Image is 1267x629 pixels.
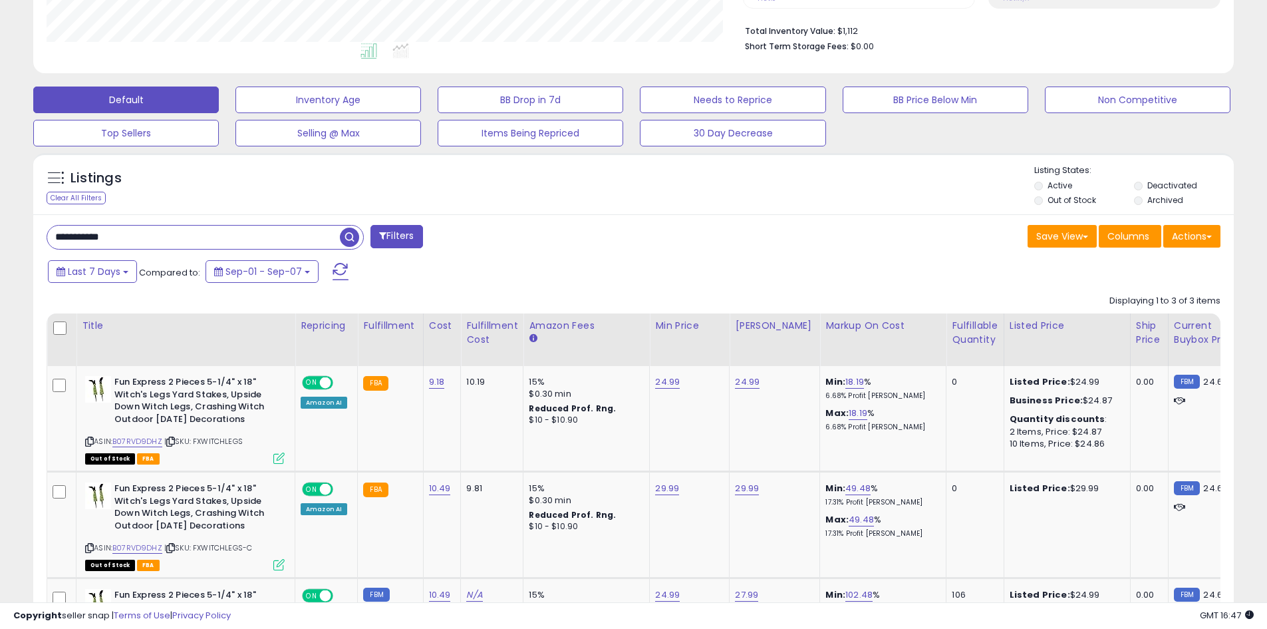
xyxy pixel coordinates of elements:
[1099,225,1161,248] button: Columns
[139,266,200,279] span: Compared to:
[825,407,936,432] div: %
[1174,588,1200,602] small: FBM
[735,319,814,333] div: [PERSON_NAME]
[1010,483,1120,495] div: $29.99
[825,391,936,401] p: 6.68% Profit [PERSON_NAME]
[640,120,825,146] button: 30 Day Decrease
[1136,483,1158,495] div: 0.00
[1010,413,1105,425] b: Quantity discounts
[529,388,639,400] div: $0.30 min
[363,483,388,497] small: FBA
[429,588,451,602] a: 10.49
[1028,225,1097,248] button: Save View
[331,377,352,389] span: OFF
[206,260,319,283] button: Sep-01 - Sep-07
[235,87,421,113] button: Inventory Age
[466,588,482,602] a: N/A
[825,513,849,526] b: Max:
[1048,180,1072,191] label: Active
[1136,319,1163,347] div: Ship Price
[363,588,389,602] small: FBM
[845,588,873,602] a: 102.48
[1010,438,1120,450] div: 10 Items, Price: $24.86
[303,484,320,495] span: ON
[655,482,679,495] a: 29.99
[47,192,106,204] div: Clear All Filters
[363,376,388,391] small: FBA
[1200,609,1254,622] span: 2025-09-15 16:47 GMT
[1010,394,1083,407] b: Business Price:
[429,319,456,333] div: Cost
[735,375,760,389] a: 24.99
[851,40,874,53] span: $0.00
[1163,225,1220,248] button: Actions
[825,319,940,333] div: Markup on Cost
[370,225,422,248] button: Filters
[952,589,993,601] div: 106
[843,87,1028,113] button: BB Price Below Min
[438,120,623,146] button: Items Being Repriced
[301,397,347,409] div: Amazon AI
[529,415,639,426] div: $10 - $10.90
[825,407,849,419] b: Max:
[529,509,616,521] b: Reduced Prof. Rng.
[85,483,285,569] div: ASIN:
[13,609,62,622] strong: Copyright
[85,483,111,509] img: 41JCyBDZ6WL._SL40_.jpg
[825,588,845,601] b: Min:
[466,319,517,347] div: Fulfillment Cost
[85,453,135,465] span: All listings that are currently out of stock and unavailable for purchase on Amazon
[114,609,170,622] a: Terms of Use
[1010,589,1120,601] div: $24.99
[1010,588,1070,601] b: Listed Price:
[1045,87,1230,113] button: Non Competitive
[70,169,122,188] h5: Listings
[1010,395,1120,407] div: $24.87
[1010,375,1070,388] b: Listed Price:
[735,588,758,602] a: 27.99
[849,407,867,420] a: 18.19
[164,542,252,553] span: | SKU: FXWITCHLEGS-C
[172,609,231,622] a: Privacy Policy
[33,87,219,113] button: Default
[85,376,111,403] img: 41JCyBDZ6WL._SL40_.jpg
[137,453,160,465] span: FBA
[164,436,243,447] span: | SKU: FXWITCHLEGS
[529,495,639,507] div: $0.30 min
[466,483,513,495] div: 9.81
[825,423,936,432] p: 6.68% Profit [PERSON_NAME]
[112,542,162,554] a: B07RVD9DHZ
[825,483,936,507] div: %
[655,375,680,389] a: 24.99
[1147,194,1183,206] label: Archived
[1174,375,1200,389] small: FBM
[952,319,998,347] div: Fulfillable Quantity
[1034,164,1234,177] p: Listing States:
[952,376,993,388] div: 0
[1136,589,1158,601] div: 0.00
[85,589,111,616] img: 41JCyBDZ6WL._SL40_.jpg
[1109,295,1220,308] div: Displaying 1 to 3 of 3 items
[529,403,616,414] b: Reduced Prof. Rng.
[1174,481,1200,495] small: FBM
[1107,230,1149,243] span: Columns
[438,87,623,113] button: BB Drop in 7d
[1048,194,1096,206] label: Out of Stock
[825,482,845,495] b: Min:
[82,319,289,333] div: Title
[529,483,639,495] div: 15%
[85,376,285,463] div: ASIN:
[1010,482,1070,495] b: Listed Price:
[13,610,231,622] div: seller snap | |
[114,483,276,535] b: Fun Express 2 Pieces 5-1/4" x 18" Witch's Legs Yard Stakes, Upside Down Witch Legs, Crashing Witc...
[1010,426,1120,438] div: 2 Items, Price: $24.87
[1203,588,1228,601] span: 24.65
[466,376,513,388] div: 10.19
[825,498,936,507] p: 17.31% Profit [PERSON_NAME]
[1147,180,1197,191] label: Deactivated
[825,514,936,538] div: %
[303,377,320,389] span: ON
[363,319,417,333] div: Fulfillment
[301,319,352,333] div: Repricing
[849,513,874,526] a: 49.48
